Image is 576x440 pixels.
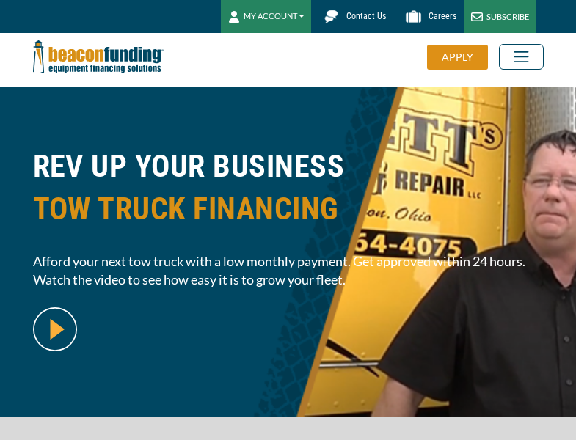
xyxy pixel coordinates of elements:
button: Toggle navigation [499,44,544,70]
a: Careers [393,4,464,29]
img: Beacon Funding Careers [401,4,426,29]
a: APPLY [427,45,499,70]
h1: REV UP YOUR BUSINESS [33,145,544,241]
span: TOW TRUCK FINANCING [33,188,544,230]
a: Contact Us [311,4,393,29]
img: video modal pop-up play button [33,307,77,351]
span: Careers [429,11,456,21]
span: Afford your next tow truck with a low monthly payment. Get approved within 24 hours. Watch the vi... [33,252,544,289]
div: APPLY [427,45,488,70]
span: Contact Us [346,11,386,21]
img: Beacon Funding chat [318,4,344,29]
img: Beacon Funding Corporation logo [33,33,164,81]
